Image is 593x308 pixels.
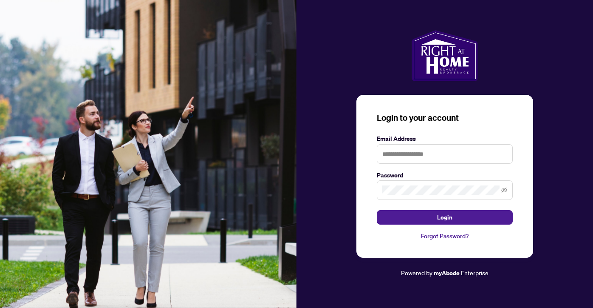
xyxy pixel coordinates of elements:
[377,134,513,143] label: Email Address
[377,231,513,241] a: Forgot Password?
[377,112,513,124] h3: Login to your account
[461,269,489,277] span: Enterprise
[377,171,513,180] label: Password
[377,210,513,225] button: Login
[401,269,432,277] span: Powered by
[501,187,507,193] span: eye-invisible
[434,268,460,278] a: myAbode
[437,211,452,224] span: Login
[412,30,477,81] img: ma-logo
